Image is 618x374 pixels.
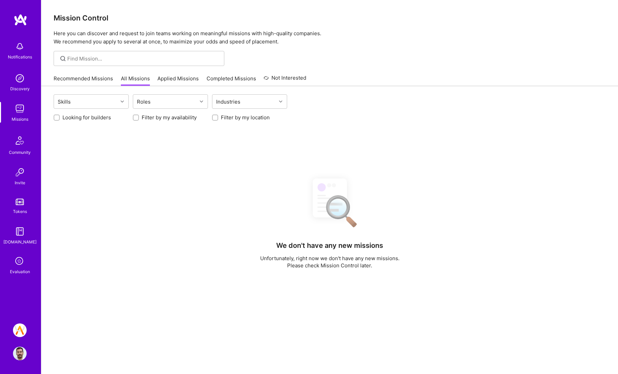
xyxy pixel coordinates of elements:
[11,323,28,337] a: A.Team // Selection Team - help us grow the community!
[62,114,111,121] label: Looking for builders
[214,97,242,107] div: Industries
[121,75,150,86] a: All Missions
[13,165,27,179] img: Invite
[13,208,27,215] div: Tokens
[276,241,383,250] h4: We don't have any new missions
[13,225,27,238] img: guide book
[9,149,31,156] div: Community
[54,14,606,22] h3: Mission Control
[221,114,270,121] label: Filter by my location
[12,116,28,123] div: Missions
[8,53,32,61] div: Notifications
[13,40,27,53] img: bell
[279,100,282,103] i: icon Chevron
[10,268,30,275] div: Evaluation
[16,199,24,205] img: tokens
[13,347,27,360] img: User Avatar
[15,179,25,186] div: Invite
[207,75,256,86] a: Completed Missions
[135,97,152,107] div: Roles
[13,102,27,116] img: teamwork
[121,100,124,103] i: icon Chevron
[260,255,399,262] p: Unfortunately, right now we don't have any new missions.
[13,71,27,85] img: discovery
[200,100,203,103] i: icon Chevron
[3,238,37,245] div: [DOMAIN_NAME]
[59,55,67,63] i: icon SearchGrey
[13,323,27,337] img: A.Team // Selection Team - help us grow the community!
[142,114,197,121] label: Filter by my availability
[11,347,28,360] a: User Avatar
[264,74,306,86] a: Not Interested
[157,75,199,86] a: Applied Missions
[13,255,26,268] i: icon SelectionTeam
[10,85,30,92] div: Discovery
[14,14,27,26] img: logo
[54,29,606,46] p: Here you can discover and request to join teams working on meaningful missions with high-quality ...
[12,132,28,149] img: Community
[260,262,399,269] p: Please check Mission Control later.
[56,97,72,107] div: Skills
[67,55,219,62] input: Find Mission...
[54,75,113,86] a: Recommended Missions
[301,172,359,232] img: No Results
